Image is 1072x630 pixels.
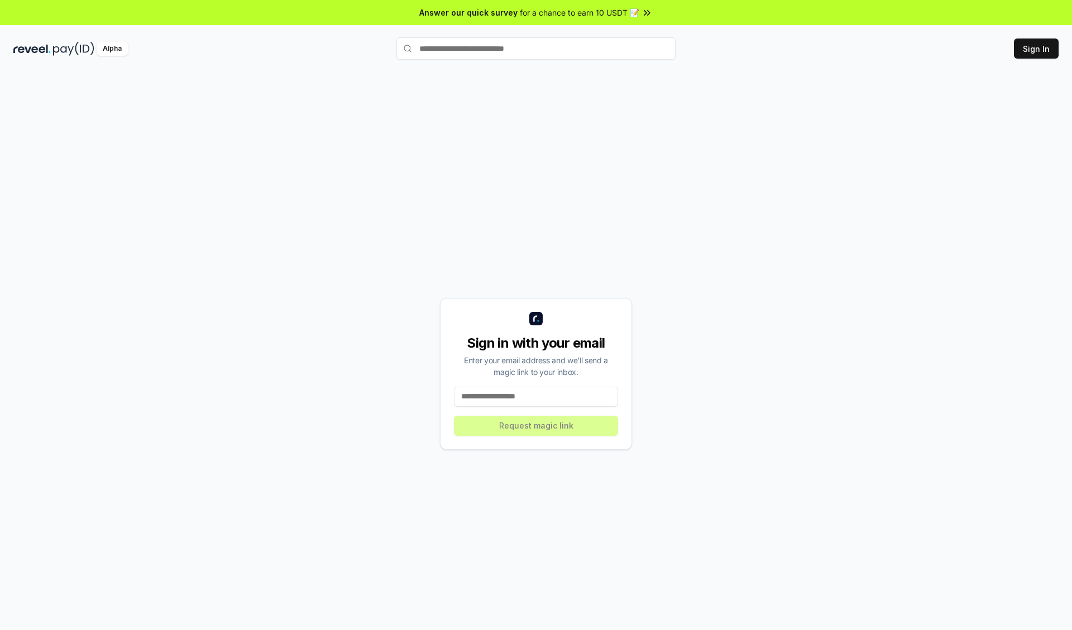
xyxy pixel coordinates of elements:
button: Sign In [1014,39,1059,59]
div: Sign in with your email [454,334,618,352]
img: pay_id [53,42,94,56]
img: logo_small [529,312,543,325]
span: Answer our quick survey [419,7,518,18]
span: for a chance to earn 10 USDT 📝 [520,7,639,18]
div: Enter your email address and we’ll send a magic link to your inbox. [454,354,618,378]
img: reveel_dark [13,42,51,56]
div: Alpha [97,42,128,56]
